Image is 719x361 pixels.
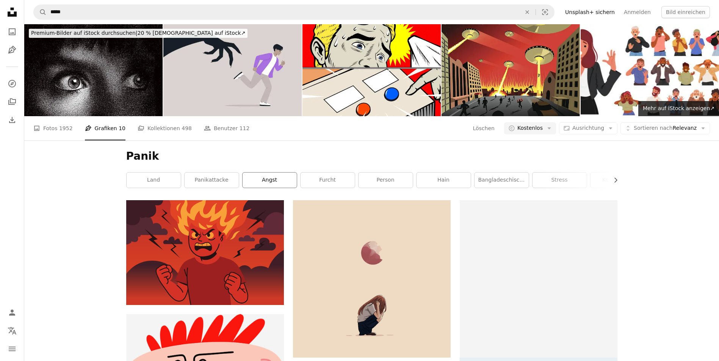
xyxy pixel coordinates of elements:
[24,24,252,42] a: Premium-Bilder auf iStock durchsuchen|20 % [DEMOGRAPHIC_DATA] auf iStock↗
[661,6,710,18] button: Bild einreichen
[634,124,697,132] span: Relevanz
[240,124,250,132] span: 112
[634,125,673,131] span: Sortieren nach
[472,122,495,134] button: Löschen
[29,29,247,38] div: 20 % [DEMOGRAPHIC_DATA] auf iStock ↗
[504,122,556,134] button: Kostenlos
[619,6,655,18] a: Anmelden
[5,341,20,356] button: Menü
[620,122,710,134] button: Sortieren nachRelevanz
[536,5,554,19] button: Visuelle Suche
[126,200,284,305] img: Eine wütende Person mit Feuer für Haare ist sehr wütend.
[533,173,587,188] a: Stress
[559,122,617,134] button: Ausrichtung
[5,323,20,338] button: Sprache
[5,305,20,320] a: Anmelden / Registrieren
[643,105,714,111] span: Mehr auf iStock anzeigen ↗
[126,149,617,163] h1: Panik
[33,116,73,140] a: Fotos 1952
[581,24,719,116] img: Vielfältige Gruppe von Zeichentrickfiguren, die Ausdrücke von Schock und Angst, Überraschung, Str...
[5,42,20,58] a: Grafiken
[127,173,181,188] a: Land
[5,94,20,109] a: Kollektionen
[126,352,284,358] a: Ein Cartoon-Gesicht mit roten, stacheligen Haaren.
[34,5,47,19] button: Unsplash suchen
[359,173,413,188] a: Person
[126,249,284,256] a: Eine wütende Person mit Feuer für Haare ist sehr wütend.
[609,173,617,188] button: Liste nach rechts verschieben
[301,173,355,188] a: Furcht
[182,124,192,132] span: 498
[163,24,302,116] img: A person is running away from a large, clawed hand, which appears to be reaching out from a shadow
[138,116,192,140] a: Kollektionen 498
[517,124,543,132] span: Kostenlos
[561,6,619,18] a: Unsplash+ sichern
[33,5,555,20] form: Finden Sie Bildmaterial auf der ganzen Webseite
[24,24,163,116] img: Female eyes with terrified expression
[5,24,20,39] a: Fotos
[59,124,73,132] span: 1952
[638,101,719,116] a: Mehr auf iStock anzeigen↗
[5,112,20,128] a: Bisherige Downloads
[591,173,645,188] a: Keine Panik
[243,173,297,188] a: Angst
[475,173,529,188] a: Bangladeschischer Junge
[519,5,536,19] button: Löschen
[185,173,239,188] a: Panikattacke
[442,24,580,116] img: UFO's offensiver Erde mit Menschen Laufen durch Street
[293,275,451,282] a: Ein trauriges Mädchen sitzt unter einem gebissenen Mond.
[302,24,441,116] img: vektor pop art panischer mann wählt knopf meme Stock Illustration
[417,173,471,188] a: Hain
[204,116,249,140] a: Benutzer 112
[572,125,604,131] span: Ausrichtung
[5,76,20,91] a: Entdecken
[31,30,138,36] span: Premium-Bilder auf iStock durchsuchen |
[5,5,20,21] a: Startseite — Unsplash
[293,200,451,358] img: Ein trauriges Mädchen sitzt unter einem gebissenen Mond.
